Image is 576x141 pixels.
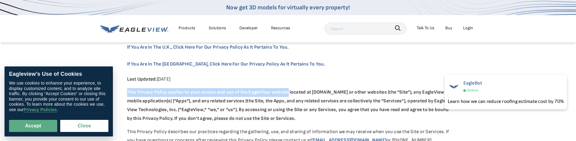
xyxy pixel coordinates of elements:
a: If you are in the [GEOGRAPHIC_DATA], click here for our privacy policy as it pertains to you. [127,58,331,70]
span: EagleBot [463,80,482,86]
img: EagleBot [448,80,460,92]
div: Resources [271,24,290,32]
div: We use cookies to enhance your experience, to display customized content, and to analyze site tra... [9,81,108,112]
span: Online [467,87,478,94]
div: Login [463,24,473,32]
div: Solutions [209,24,226,32]
a: If you are in the U.K., click here for our privacy policy as it pertains to you. [127,41,295,53]
button: Accept [9,120,57,132]
a: Developer [239,24,258,32]
div: Products [179,24,195,32]
div: Learn how we can reduce roofing estimate cost by 70% [448,98,564,105]
a: Privacy Policies [23,107,57,112]
div: Eagleview’s Use of Cookies [9,71,108,78]
a: Now get 3D models for virtually every property! [226,4,350,11]
div: Talk To Us [417,24,434,32]
input: Search [325,23,406,35]
a: Buy [445,24,452,32]
button: Close [60,120,108,132]
strong: Last Updated: [127,76,157,82]
strong: This Privacy Policy applies to your access and use of the EagleView website located at [DOMAIN_NA... [127,89,449,121]
p: [DATE] [127,75,449,84]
